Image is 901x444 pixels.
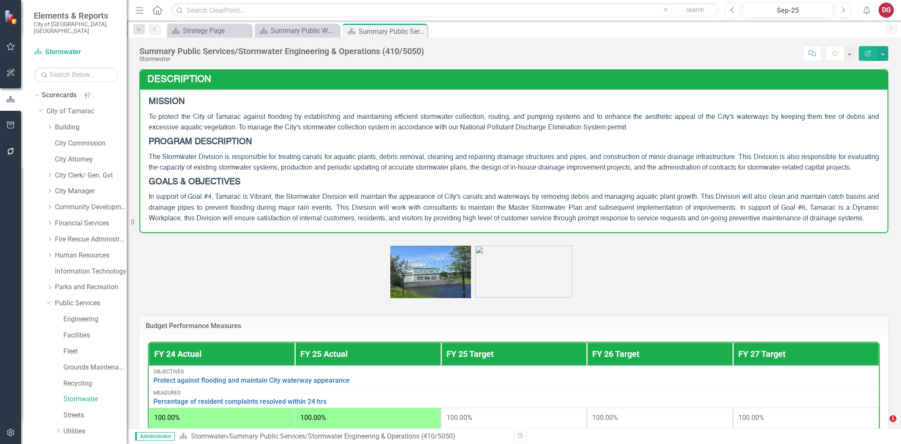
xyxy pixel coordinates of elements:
[139,47,424,56] div: Summary Public Services/Stormwater Engineering & Operations (410/5050)
[153,377,874,384] a: Protect against flooding and maintain City waterway appearance
[34,21,118,35] small: City of [GEOGRAPHIC_DATA], [GEOGRAPHIC_DATA]
[55,282,127,292] a: Parks and Recreation
[872,415,893,436] iframe: Intercom live chat
[153,390,874,396] div: Measures
[229,432,455,440] div: Summary Public Services/Stormwater Engineering & Operations (410/5050)
[4,10,19,25] img: ClearPoint Strategy
[34,67,118,82] input: Search Below...
[63,347,127,356] a: Fleet
[55,219,127,228] a: Financial Services
[179,432,508,441] div: »
[63,331,127,340] a: Facilities
[743,3,833,18] button: Sep-25
[55,203,127,212] a: Community Development
[81,92,94,99] div: 97
[446,414,472,422] span: 100.00%
[42,90,76,100] a: Scorecards
[139,56,424,62] div: Stormwater
[147,74,883,85] h3: Description
[34,11,118,21] span: Elements & Reports
[257,25,337,36] a: Summary Public Works Administration (5001)
[149,178,240,186] strong: GOALS & OBJECTIVES
[738,414,764,422] span: 100.00%
[169,25,249,36] a: Strategy Page
[55,235,127,244] a: Fire Rescue Administration
[63,379,127,389] a: Recycling
[55,251,127,260] a: Human Resources
[55,186,127,196] a: City Manager
[746,5,830,16] div: Sep-25
[153,398,874,406] a: Percentage of resident complaints resolved within 24 hrs
[154,414,180,422] span: 100.00%
[55,171,127,181] a: City Clerk/ Gen. Gvt
[475,246,572,298] img: image%20v40.png
[55,155,127,164] a: City Attorney
[149,138,252,146] strong: PROGRAM DESCRIPTION
[390,246,471,298] img: Pump_Station
[63,411,127,420] a: Streets
[55,299,127,308] a: Public Services
[149,98,185,106] strong: MISSION
[135,432,175,441] span: Administrator
[146,322,882,330] h3: Budget Performance Measures
[890,415,896,422] span: 1
[55,139,127,148] a: City Commission
[149,366,879,387] td: Double-Click to Edit Right Click for Context Menu
[55,267,127,277] a: Information Technology
[686,6,704,13] span: Search
[149,154,879,171] span: The Stormwater Division is responsible for treating canals for aquatic plants, debris removal, cl...
[63,427,127,436] a: Utilities
[149,194,879,222] span: In support of Goal #4, Tamarac is Vibrant, the Stormwater Division will maintain the appearance o...
[300,414,326,422] span: 100.00%
[34,47,118,57] a: Stormwater
[191,432,226,440] a: Stormwater
[149,114,879,131] span: To protect the City of Tamarac against flooding by establishing and maintaining efficient stormwa...
[63,395,127,404] a: Stormwater
[63,363,127,373] a: Grounds Maintenance
[592,414,618,422] span: 100.00%
[271,25,337,36] div: Summary Public Works Administration (5001)
[149,387,879,408] td: Double-Click to Edit Right Click for Context Menu
[359,26,425,37] div: Summary Public Services/Stormwater Engineering & Operations (410/5050)
[171,3,719,18] input: Search ClearPoint...
[55,123,127,132] a: Building
[46,107,127,116] a: City of Tamarac
[63,315,127,324] a: Engineering
[674,4,716,16] button: Search
[879,3,894,18] button: DG
[183,25,249,36] div: Strategy Page
[153,369,874,375] div: Objectives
